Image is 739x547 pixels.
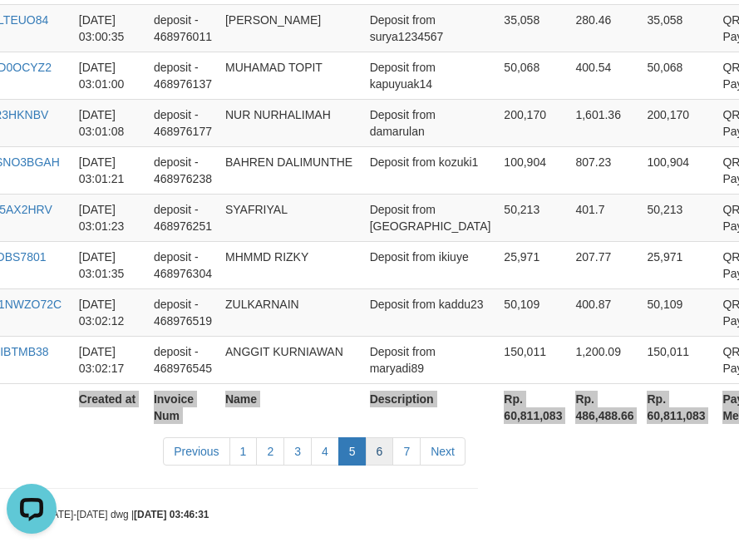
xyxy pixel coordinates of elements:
td: deposit - 468976545 [147,336,219,383]
th: Description [363,383,498,431]
td: 25,971 [640,241,716,288]
th: Invoice Num [147,383,219,431]
td: 401.7 [569,194,640,241]
td: 35,058 [640,4,716,52]
td: 50,213 [640,194,716,241]
td: [DATE] 03:01:35 [72,241,147,288]
td: deposit - 468976011 [147,4,219,52]
button: Open LiveChat chat widget [7,7,57,57]
td: deposit - 468976304 [147,241,219,288]
td: [DATE] 03:01:21 [72,146,147,194]
td: 207.77 [569,241,640,288]
td: Deposit from kaddu23 [363,288,498,336]
small: code © [DATE]-[DATE] dwg | [8,509,209,520]
td: [DATE] 03:01:00 [72,52,147,99]
th: Rp. 60,811,083 [497,383,569,431]
td: Deposit from surya1234567 [363,4,498,52]
th: Created at [72,383,147,431]
td: 280.46 [569,4,640,52]
td: [DATE] 03:01:08 [72,99,147,146]
td: ZULKARNAIN [219,288,363,336]
td: deposit - 468976177 [147,99,219,146]
td: Deposit from kapuyuak14 [363,52,498,99]
td: NUR NURHALIMAH [219,99,363,146]
a: 3 [283,437,312,466]
td: 25,971 [497,241,569,288]
a: 5 [338,437,367,466]
a: Next [420,437,466,466]
td: 1,601.36 [569,99,640,146]
a: 1 [229,437,258,466]
td: SYAFRIYAL [219,194,363,241]
td: 400.87 [569,288,640,336]
a: Previous [163,437,229,466]
td: [DATE] 03:01:23 [72,194,147,241]
td: 50,068 [640,52,716,99]
td: ANGGIT KURNIAWAN [219,336,363,383]
td: [DATE] 03:02:17 [72,336,147,383]
td: 50,109 [497,288,569,336]
a: 6 [366,437,394,466]
td: 150,011 [640,336,716,383]
td: [PERSON_NAME] [219,4,363,52]
td: MUHAMAD TOPIT [219,52,363,99]
td: deposit - 468976137 [147,52,219,99]
td: 200,170 [640,99,716,146]
td: 50,213 [497,194,569,241]
a: 7 [392,437,421,466]
td: Deposit from kozuki1 [363,146,498,194]
td: 150,011 [497,336,569,383]
td: Deposit from ikiuye [363,241,498,288]
a: 2 [256,437,284,466]
td: 50,109 [640,288,716,336]
th: Name [219,383,363,431]
td: [DATE] 03:02:12 [72,288,147,336]
td: 100,904 [640,146,716,194]
td: deposit - 468976238 [147,146,219,194]
td: deposit - 468976251 [147,194,219,241]
td: MHMMD RIZKY [219,241,363,288]
strong: [DATE] 03:46:31 [134,509,209,520]
td: 35,058 [497,4,569,52]
th: Rp. 486,488.66 [569,383,640,431]
td: Deposit from damarulan [363,99,498,146]
td: deposit - 468976519 [147,288,219,336]
td: 50,068 [497,52,569,99]
th: Rp. 60,811,083 [640,383,716,431]
a: 4 [311,437,339,466]
td: Deposit from maryadi89 [363,336,498,383]
td: [DATE] 03:00:35 [72,4,147,52]
td: 200,170 [497,99,569,146]
td: BAHREN DALIMUNTHE [219,146,363,194]
td: 400.54 [569,52,640,99]
td: 1,200.09 [569,336,640,383]
td: 100,904 [497,146,569,194]
td: 807.23 [569,146,640,194]
td: Deposit from [GEOGRAPHIC_DATA] [363,194,498,241]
